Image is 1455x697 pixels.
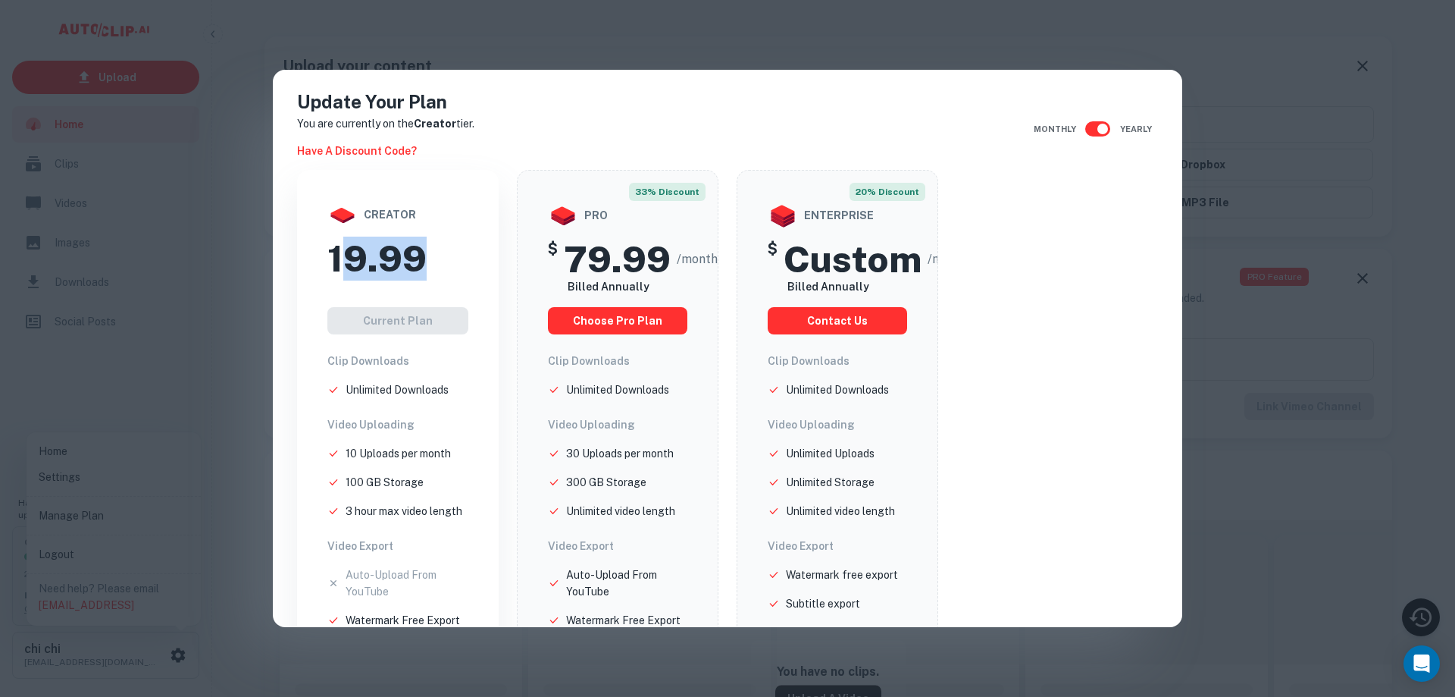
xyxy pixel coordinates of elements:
h6: Video Export [548,538,687,554]
div: enterprise [768,201,907,231]
div: pro [548,201,687,231]
span: /month [928,250,968,268]
p: 3 hour max video length [346,503,462,520]
h6: Clip Downloads [548,353,687,369]
h6: Clip Downloads [768,353,907,369]
h6: Clip Downloads [327,353,468,369]
p: 30 Uploads per month [566,445,674,462]
p: Custom Fonts [786,624,855,641]
span: /month [677,250,718,268]
p: Unlimited Downloads [786,381,889,398]
strong: Creator [414,118,456,130]
h2: 19.99 [327,237,427,281]
h6: Video Uploading [768,416,907,433]
button: Contact us [768,307,907,334]
h6: Billed Annually [787,278,907,295]
h5: $ [548,237,558,281]
p: Watermark Free Export [566,612,681,629]
h2: Custom [784,237,921,281]
h6: Video Uploading [327,416,468,433]
h6: Video Uploading [548,416,687,433]
h6: Video Export [327,538,468,554]
p: Unlimited Storage [786,474,875,491]
h6: Have a discount code? [297,143,417,159]
div: Open Intercom Messenger [1403,645,1440,682]
span: Monthly [1034,123,1076,136]
h6: Billed Annually [568,278,687,295]
p: 100 GB Storage [346,474,424,491]
span: 33% discount [629,183,706,201]
p: Auto-Upload From YouTube [566,567,687,600]
p: Subtitle export [786,595,860,612]
h5: $ [768,237,778,281]
p: Unlimited Uploads [786,445,875,462]
span: 20% discount [850,183,925,201]
h6: Video Export [768,538,907,554]
p: Auto-Upload From YouTube [346,567,468,600]
p: Unlimited Downloads [346,381,449,398]
p: Watermark free export [786,567,898,583]
p: You are currently on the tier. [297,115,474,132]
button: Have a discount code? [291,138,423,164]
h2: 79.99 [564,237,671,281]
div: creator [327,200,468,231]
p: Unlimited Downloads [566,381,669,398]
p: Unlimited video length [566,503,675,520]
p: 300 GB Storage [566,474,646,491]
p: Unlimited video length [786,503,895,520]
button: choose pro plan [548,307,687,334]
p: 10 Uploads per month [346,445,451,462]
p: Watermark Free Export [346,612,460,629]
h4: Update Your Plan [297,88,474,115]
span: Yearly [1120,123,1152,136]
